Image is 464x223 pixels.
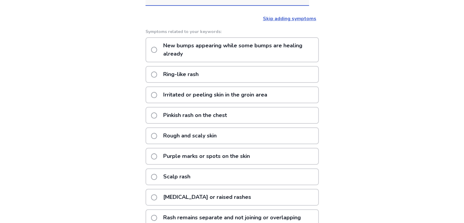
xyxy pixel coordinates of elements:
p: New bumps appearing while some bumps are healing already [160,38,318,62]
p: Pinkish rash on the chest [160,108,231,123]
p: Rough and scaly skin [160,128,220,144]
a: Skip adding symptoms [263,15,316,22]
p: Symptoms related to your keywords: [146,28,319,35]
p: [MEDICAL_DATA] or raised rashes [160,189,255,205]
p: Purple marks or spots on the skin [160,148,254,164]
p: Irritated or peeling skin in the groin area [160,87,271,103]
p: Ring-like rash [160,67,202,82]
p: Scalp rash [160,169,194,185]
